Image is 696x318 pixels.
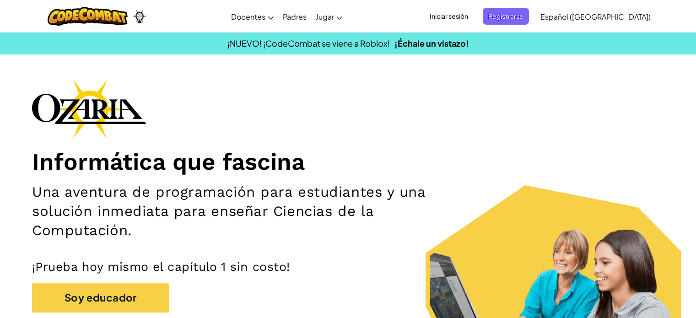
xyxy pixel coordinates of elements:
button: Soy educador [32,283,169,312]
span: Español ([GEOGRAPHIC_DATA]) [540,12,651,22]
button: Registrarse [483,8,529,25]
span: Docentes [231,12,265,22]
h1: Informática que fascina [32,147,664,176]
span: Jugar [316,12,334,22]
button: Iniciar sesión [424,8,474,25]
img: Ozaria [132,10,147,23]
a: Docentes [227,4,278,29]
img: CodeCombat logo [48,7,128,26]
img: Ozaria branding logo [32,80,146,138]
span: ¡NUEVO! ¡CodeCombat se viene a Roblox! [227,38,390,49]
a: Padres [278,4,311,29]
a: Jugar [311,4,347,29]
h2: Una aventura de programación para estudiantes y una solución inmediata para enseñar Ciencias de l... [32,183,455,241]
a: Español ([GEOGRAPHIC_DATA]) [536,4,655,29]
p: ¡Prueba hoy mismo el capítulo 1 sin costo! [32,259,664,274]
a: ¡Échale un vistazo! [394,38,469,49]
